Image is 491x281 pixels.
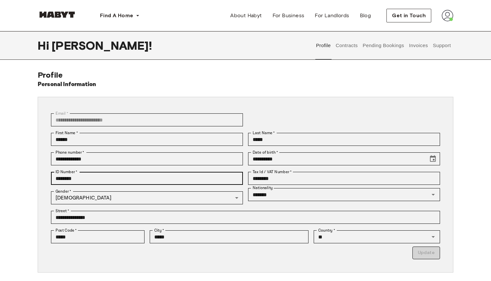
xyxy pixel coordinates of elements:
[38,11,77,18] img: Habyt
[408,31,429,60] button: Invoices
[56,188,71,194] label: Gender
[429,232,438,241] button: Open
[56,208,69,214] label: Street
[267,9,310,22] a: For Business
[253,149,278,155] label: Date of birth
[56,110,68,116] label: Email
[253,185,273,191] label: Nationality
[386,9,431,22] button: Get in Touch
[426,152,439,165] button: Choose date, selected date is Jun 7, 2003
[362,31,405,60] button: Pending Bookings
[314,31,453,60] div: user profile tabs
[38,39,52,52] span: Hi
[51,113,243,126] div: You can't change your email address at the moment. Please reach out to customer support in case y...
[315,31,332,60] button: Profile
[154,227,164,233] label: City
[230,12,262,19] span: About Habyt
[309,9,354,22] a: For Landlords
[56,149,84,155] label: Phone number
[315,12,349,19] span: For Landlords
[225,9,267,22] a: About Habyt
[360,12,371,19] span: Blog
[442,10,453,21] img: avatar
[253,169,292,175] label: Tax Id / VAT Number
[100,12,133,19] span: Find A Home
[52,39,152,52] span: [PERSON_NAME] !
[38,80,96,89] h6: Personal Information
[56,130,78,136] label: First Name
[272,12,305,19] span: For Business
[318,227,335,233] label: Country
[392,12,426,19] span: Get in Touch
[38,70,63,80] span: Profile
[432,31,452,60] button: Support
[56,227,77,233] label: Post Code
[51,191,243,204] div: [DEMOGRAPHIC_DATA]
[429,190,438,199] button: Open
[335,31,359,60] button: Contracts
[56,169,77,175] label: ID Number
[95,9,145,22] button: Find A Home
[355,9,376,22] a: Blog
[253,130,275,136] label: Last Name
